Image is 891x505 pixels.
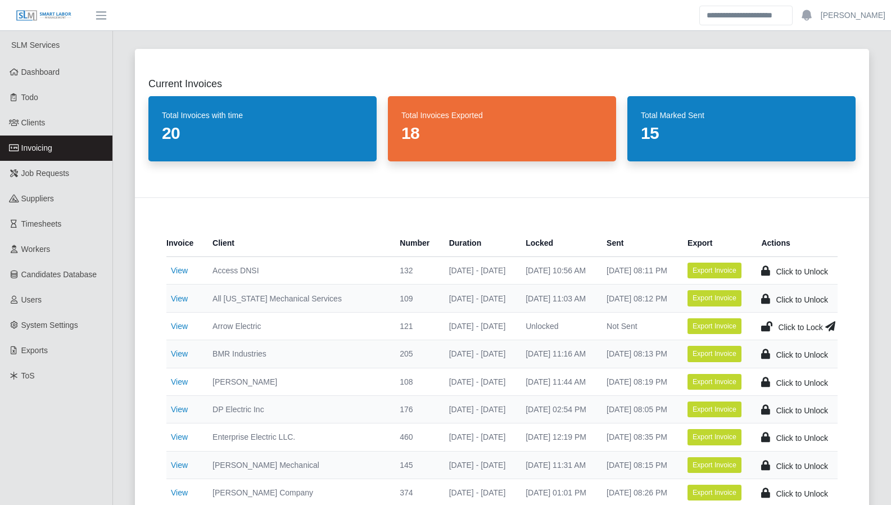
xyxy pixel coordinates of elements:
span: Dashboard [21,67,60,76]
td: [DATE] 08:13 PM [598,340,679,368]
td: [DATE] - [DATE] [440,312,517,340]
td: [DATE] 11:31 AM [517,451,598,479]
a: View [171,266,188,275]
th: Export [679,229,752,257]
span: Click to Unlock [776,406,828,415]
span: Workers [21,245,51,254]
dt: Total Invoices Exported [401,110,603,121]
span: Click to Unlock [776,378,828,387]
td: [DATE] - [DATE] [440,451,517,479]
button: Export Invoice [688,485,741,501]
td: [DATE] 02:54 PM [517,395,598,423]
span: System Settings [21,321,78,330]
button: Export Invoice [688,346,741,362]
td: 460 [391,423,440,451]
dd: 15 [641,123,842,143]
td: [DATE] - [DATE] [440,423,517,451]
dt: Total Invoices with time [162,110,363,121]
span: Users [21,295,42,304]
td: [DATE] - [DATE] [440,368,517,395]
a: View [171,432,188,441]
td: [DATE] 10:56 AM [517,257,598,285]
a: View [171,488,188,497]
td: [DATE] 08:12 PM [598,285,679,312]
a: View [171,349,188,358]
button: Export Invoice [688,290,741,306]
td: [DATE] 08:11 PM [598,257,679,285]
span: Click to Unlock [776,350,828,359]
dd: 20 [162,123,363,143]
span: Job Requests [21,169,70,178]
span: ToS [21,371,35,380]
th: Locked [517,229,598,257]
input: Search [699,6,793,25]
a: View [171,461,188,470]
span: Click to Unlock [776,489,828,498]
td: [DATE] 08:05 PM [598,395,679,423]
button: Export Invoice [688,429,741,445]
td: 109 [391,285,440,312]
td: [DATE] - [DATE] [440,395,517,423]
td: [DATE] 12:19 PM [517,423,598,451]
a: View [171,377,188,386]
span: Suppliers [21,194,54,203]
span: Exports [21,346,48,355]
a: View [171,322,188,331]
td: [PERSON_NAME] Mechanical [203,451,391,479]
h2: Current Invoices [148,76,856,92]
td: [DATE] - [DATE] [440,340,517,368]
span: Timesheets [21,219,62,228]
td: [DATE] 08:19 PM [598,368,679,395]
td: 121 [391,312,440,340]
th: Duration [440,229,517,257]
td: 132 [391,257,440,285]
td: [DATE] 08:15 PM [598,451,679,479]
span: Clients [21,118,46,127]
td: 176 [391,395,440,423]
th: Invoice [166,229,203,257]
th: Number [391,229,440,257]
th: Sent [598,229,679,257]
span: Todo [21,93,38,102]
td: Unlocked [517,312,598,340]
span: Invoicing [21,143,52,152]
td: Not Sent [598,312,679,340]
td: [DATE] 11:44 AM [517,368,598,395]
td: Arrow Electric [203,312,391,340]
td: BMR Industries [203,340,391,368]
td: [DATE] - [DATE] [440,257,517,285]
a: [PERSON_NAME] [821,10,885,21]
span: Click to Unlock [776,267,828,276]
th: Actions [752,229,838,257]
dd: 18 [401,123,603,143]
span: SLM Services [11,40,60,49]
td: DP Electric Inc [203,395,391,423]
button: Export Invoice [688,374,741,390]
span: Candidates Database [21,270,97,279]
td: All [US_STATE] Mechanical Services [203,285,391,312]
span: Click to Unlock [776,434,828,443]
a: View [171,405,188,414]
th: Client [203,229,391,257]
span: Click to Unlock [776,462,828,471]
button: Export Invoice [688,263,741,278]
span: Click to Lock [778,323,822,332]
td: [PERSON_NAME] [203,368,391,395]
td: Access DNSI [203,257,391,285]
td: 205 [391,340,440,368]
td: [DATE] 11:16 AM [517,340,598,368]
td: [DATE] 08:35 PM [598,423,679,451]
button: Export Invoice [688,402,741,417]
a: View [171,294,188,303]
span: Click to Unlock [776,295,828,304]
td: [DATE] - [DATE] [440,285,517,312]
dt: Total Marked Sent [641,110,842,121]
td: 145 [391,451,440,479]
button: Export Invoice [688,457,741,473]
img: SLM Logo [16,10,72,22]
td: 108 [391,368,440,395]
button: Export Invoice [688,318,741,334]
td: Enterprise Electric LLC. [203,423,391,451]
td: [DATE] 11:03 AM [517,285,598,312]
